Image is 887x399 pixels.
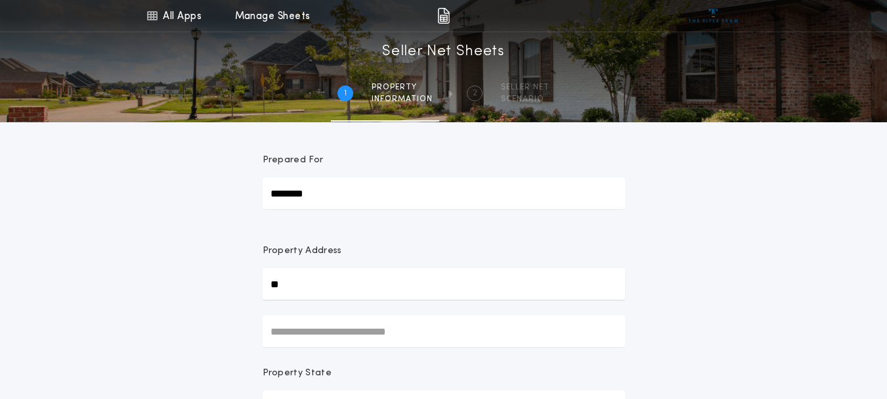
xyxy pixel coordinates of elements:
[437,8,450,24] img: img
[372,82,433,93] span: Property
[263,154,324,167] p: Prepared For
[263,367,332,380] p: Property State
[372,94,433,105] span: information
[344,88,347,99] h2: 1
[263,245,625,258] p: Property Address
[382,41,505,62] h1: Seller Net Sheets
[501,82,550,93] span: SELLER NET
[473,88,477,99] h2: 2
[689,9,738,22] img: vs-icon
[263,177,625,209] input: Prepared For
[501,94,550,105] span: SCENARIO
